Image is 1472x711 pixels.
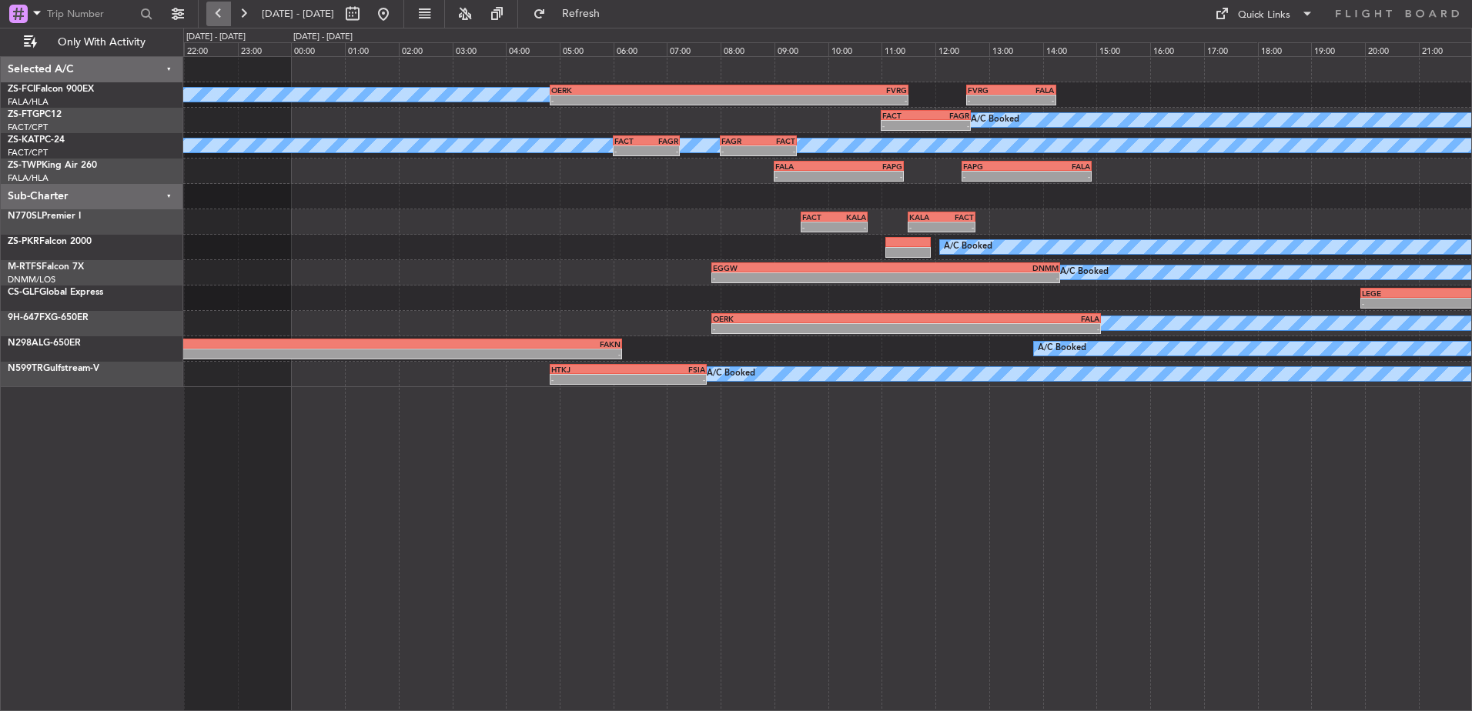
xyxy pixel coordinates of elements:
[713,273,886,282] div: -
[882,121,925,130] div: -
[721,42,774,56] div: 08:00
[802,222,835,232] div: -
[8,313,89,322] a: 9H-647FXG-650ER
[8,339,81,348] a: N298ALG-650ER
[909,222,942,232] div: -
[551,375,628,384] div: -
[358,339,621,349] div: FAKN
[774,42,828,56] div: 09:00
[1150,42,1204,56] div: 16:00
[989,42,1043,56] div: 13:00
[8,135,65,145] a: ZS-KATPC-24
[8,135,39,145] span: ZS-KAT
[802,212,835,222] div: FACT
[963,172,1027,181] div: -
[345,42,399,56] div: 01:00
[713,324,906,333] div: -
[1043,42,1097,56] div: 14:00
[551,85,729,95] div: OERK
[453,42,507,56] div: 03:00
[647,136,679,145] div: FAGR
[8,110,62,119] a: ZS-FTGPC12
[906,314,1099,323] div: FALA
[1096,42,1150,56] div: 15:00
[184,42,238,56] div: 22:00
[40,37,162,48] span: Only With Activity
[729,95,907,105] div: -
[186,31,246,44] div: [DATE] - [DATE]
[835,212,867,222] div: KALA
[885,273,1059,282] div: -
[560,42,614,56] div: 05:00
[758,146,795,155] div: -
[8,313,51,322] span: 9H-647FX
[628,375,705,384] div: -
[1060,261,1109,284] div: A/C Booked
[942,212,974,222] div: FACT
[775,162,839,171] div: FALA
[1258,42,1312,56] div: 18:00
[968,95,1011,105] div: -
[906,324,1099,333] div: -
[968,85,1011,95] div: FVRG
[628,365,705,374] div: FSIA
[8,85,35,94] span: ZS-FCI
[1027,162,1091,171] div: FALA
[926,111,969,120] div: FAGR
[1311,42,1365,56] div: 19:00
[909,212,942,222] div: KALA
[713,314,906,323] div: OERK
[8,172,49,184] a: FALA/HLA
[721,146,758,155] div: -
[8,110,39,119] span: ZS-FTG
[721,136,758,145] div: FAGR
[647,146,679,155] div: -
[882,42,935,56] div: 11:00
[1027,172,1091,181] div: -
[8,212,42,221] span: N770SL
[262,7,334,21] span: [DATE] - [DATE]
[293,31,353,44] div: [DATE] - [DATE]
[828,42,882,56] div: 10:00
[942,222,974,232] div: -
[1038,337,1086,360] div: A/C Booked
[8,262,84,272] a: M-RTFSFalcon 7X
[8,147,48,159] a: FACT/CPT
[775,172,839,181] div: -
[8,364,99,373] a: N599TRGulfstream-V
[971,108,1019,132] div: A/C Booked
[729,85,907,95] div: FVRG
[8,122,48,133] a: FACT/CPT
[838,162,902,171] div: FAPG
[882,111,925,120] div: FACT
[614,136,647,145] div: FACT
[8,96,49,108] a: FALA/HLA
[8,274,55,285] a: DNMM/LOS
[614,146,647,155] div: -
[549,8,614,19] span: Refresh
[8,288,39,297] span: CS-GLF
[963,162,1027,171] div: FAPG
[707,362,755,386] div: A/C Booked
[1207,2,1321,26] button: Quick Links
[526,2,618,26] button: Refresh
[926,121,969,130] div: -
[17,30,167,55] button: Only With Activity
[838,172,902,181] div: -
[8,288,103,297] a: CS-GLFGlobal Express
[506,42,560,56] div: 04:00
[95,339,358,349] div: LEJR
[551,365,628,374] div: HTKJ
[1204,42,1258,56] div: 17:00
[95,349,358,359] div: -
[1238,8,1290,23] div: Quick Links
[667,42,721,56] div: 07:00
[8,364,43,373] span: N599TR
[935,42,989,56] div: 12:00
[1011,95,1054,105] div: -
[1011,85,1054,95] div: FALA
[8,161,97,170] a: ZS-TWPKing Air 260
[885,263,1059,272] div: DNMM
[8,237,39,246] span: ZS-PKR
[8,85,94,94] a: ZS-FCIFalcon 900EX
